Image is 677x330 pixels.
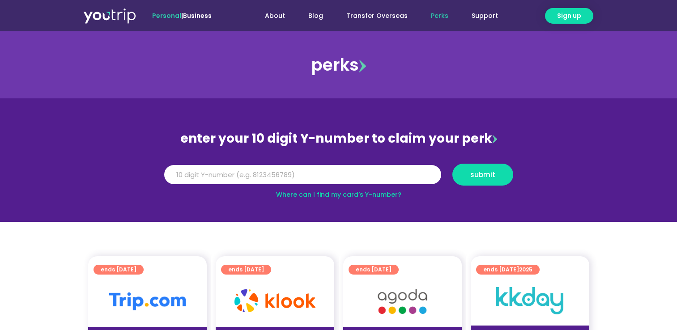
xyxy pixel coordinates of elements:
span: ends [DATE] [356,265,392,275]
a: Perks [419,8,460,24]
form: Y Number [164,164,513,192]
a: Where can I find my card’s Y-number? [276,190,401,199]
span: submit [470,171,495,178]
a: ends [DATE] [221,265,271,275]
a: Business [183,11,212,20]
input: 10 digit Y-number (e.g. 8123456789) [164,165,441,185]
a: Blog [297,8,335,24]
span: ends [DATE] [228,265,264,275]
span: 2025 [519,266,532,273]
span: ends [DATE] [483,265,532,275]
span: Personal [152,11,181,20]
a: ends [DATE]2025 [476,265,540,275]
span: Sign up [557,11,581,21]
a: Sign up [545,8,593,24]
div: enter your 10 digit Y-number to claim your perk [160,127,518,150]
a: ends [DATE] [349,265,399,275]
span: | [152,11,212,20]
a: About [253,8,297,24]
a: ends [DATE] [94,265,144,275]
button: submit [452,164,513,186]
nav: Menu [236,8,510,24]
span: ends [DATE] [101,265,136,275]
a: Transfer Overseas [335,8,419,24]
a: Support [460,8,510,24]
